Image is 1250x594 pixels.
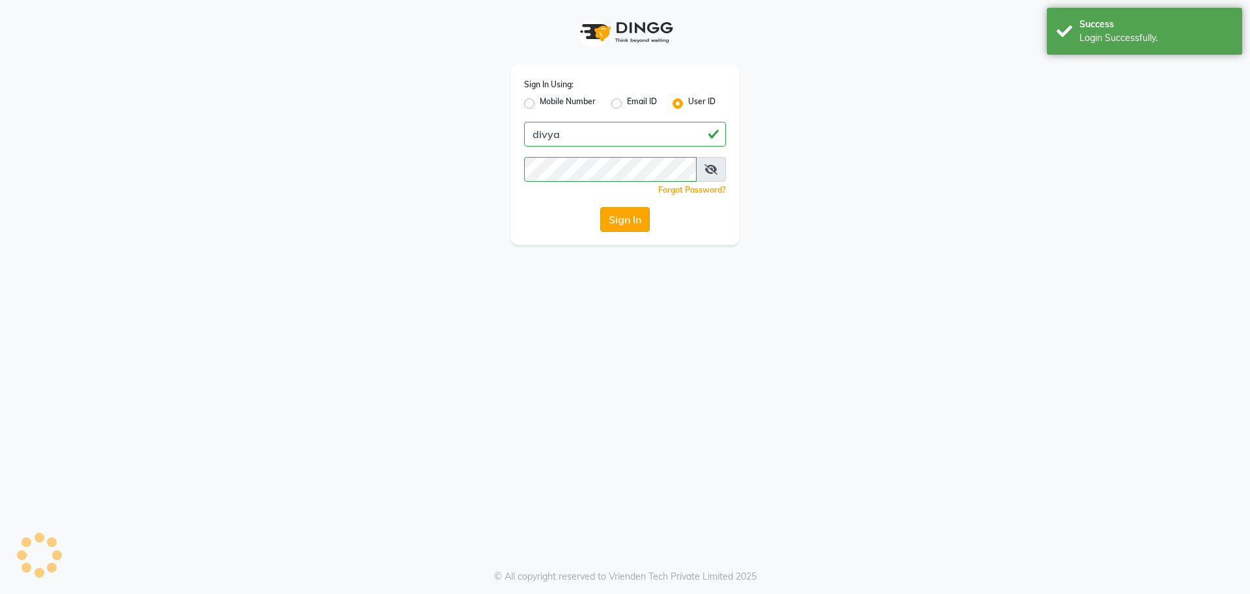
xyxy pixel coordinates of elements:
label: Sign In Using: [524,79,574,91]
input: Username [524,157,697,182]
button: Sign In [600,207,650,232]
div: Login Successfully. [1079,31,1232,45]
input: Username [524,122,726,147]
img: logo1.svg [573,13,677,51]
label: User ID [688,96,715,111]
label: Mobile Number [540,96,596,111]
label: Email ID [627,96,657,111]
div: Success [1079,18,1232,31]
a: Forgot Password? [658,185,726,195]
